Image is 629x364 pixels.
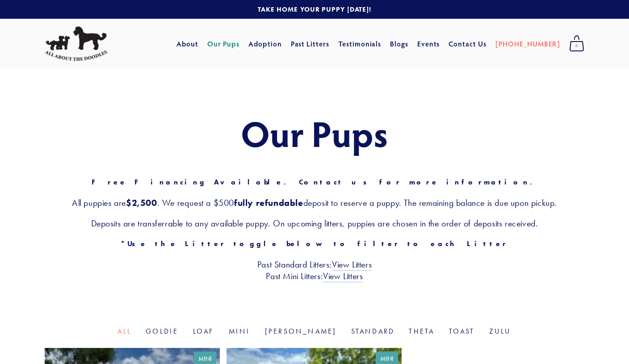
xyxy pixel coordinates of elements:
[248,36,282,52] a: Adoption
[332,259,372,271] a: View Litters
[193,327,214,335] a: Loaf
[449,327,475,335] a: Toast
[495,36,560,52] a: [PHONE_NUMBER]
[176,36,198,52] a: About
[229,327,251,335] a: Mini
[265,327,337,335] a: [PERSON_NAME]
[409,327,434,335] a: Theta
[417,36,440,52] a: Events
[449,36,486,52] a: Contact Us
[126,197,157,208] strong: $2,500
[45,197,584,209] h3: All puppies are . We request a $500 deposit to reserve a puppy. The remaining balance is due upon...
[390,36,408,52] a: Blogs
[291,39,330,48] a: Past Litters
[45,26,107,61] img: All About The Doodles
[565,33,589,55] a: 0 items in cart
[338,36,382,52] a: Testimonials
[121,239,508,248] strong: *Use the Litter toggle below to filter to each Litter
[45,259,584,282] h3: Past Standard Litters: Past Mini Litters:
[92,178,538,186] strong: Free Financing Available. Contact us for more information.
[351,327,395,335] a: Standard
[207,36,240,52] a: Our Pups
[489,327,512,335] a: Zulu
[45,113,584,153] h1: Our Pups
[234,197,303,208] strong: fully refundable
[117,327,131,335] a: All
[569,40,584,52] span: 0
[146,327,178,335] a: Goldie
[323,271,363,282] a: View Litters
[45,218,584,229] h3: Deposits are transferrable to any available puppy. On upcoming litters, puppies are chosen in the...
